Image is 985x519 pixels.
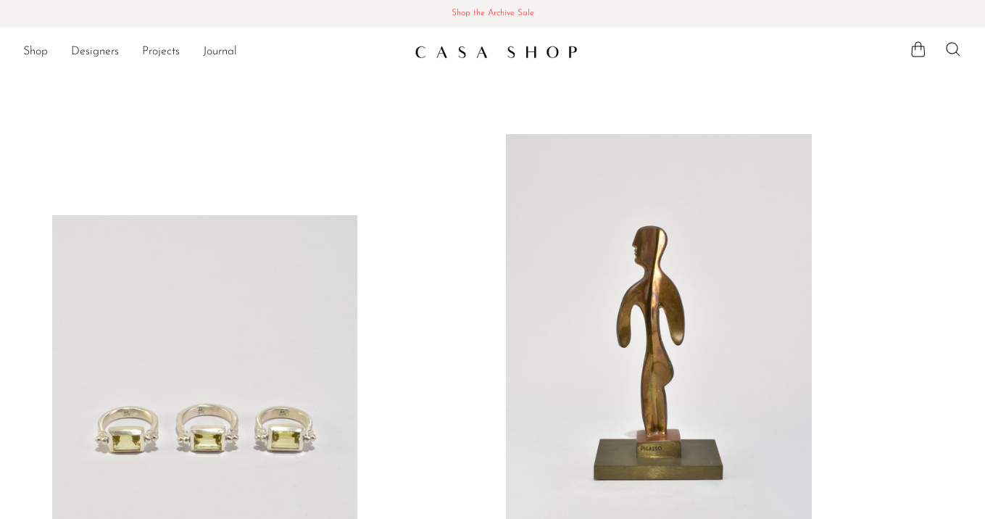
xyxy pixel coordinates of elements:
a: Projects [142,43,180,62]
a: Designers [71,43,119,62]
span: Shop the Archive Sale [12,6,973,22]
nav: Desktop navigation [23,40,403,65]
a: Journal [203,43,237,62]
ul: NEW HEADER MENU [23,40,403,65]
a: Shop [23,43,48,62]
